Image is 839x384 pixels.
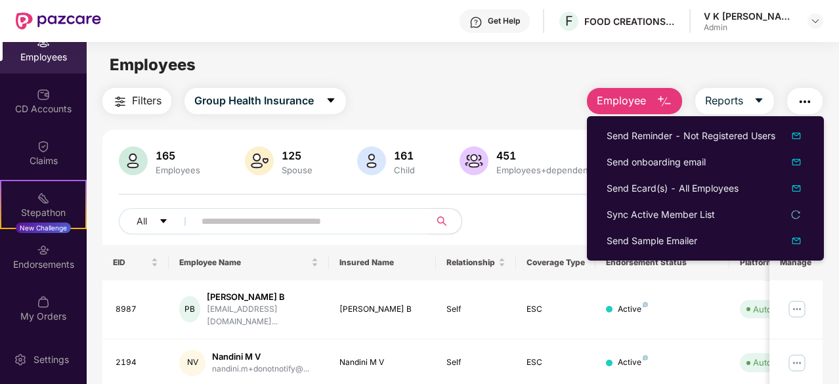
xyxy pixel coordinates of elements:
div: ESC [527,356,586,369]
img: svg+xml;base64,PHN2ZyBpZD0iRW5kb3JzZW1lbnRzIiB4bWxucz0iaHR0cDovL3d3dy53My5vcmcvMjAwMC9zdmciIHdpZH... [37,244,50,257]
div: Employees [153,165,203,175]
th: Coverage Type [516,245,596,280]
img: svg+xml;base64,PHN2ZyB4bWxucz0iaHR0cDovL3d3dy53My5vcmcvMjAwMC9zdmciIHhtbG5zOnhsaW5rPSJodHRwOi8vd3... [245,146,274,175]
img: New Pazcare Logo [16,12,101,30]
img: dropDownIcon [788,181,804,196]
span: reload [791,210,800,219]
span: caret-down [754,95,764,107]
img: svg+xml;base64,PHN2ZyB4bWxucz0iaHR0cDovL3d3dy53My5vcmcvMjAwMC9zdmciIHhtbG5zOnhsaW5rPSJodHRwOi8vd3... [656,94,672,110]
div: FOOD CREATIONS PRIVATE LIMITED, [584,15,676,28]
button: search [429,208,462,234]
div: Auto Verified [753,356,806,369]
span: caret-down [159,217,168,227]
img: svg+xml;base64,PHN2ZyB4bWxucz0iaHR0cDovL3d3dy53My5vcmcvMjAwMC9zdmciIHhtbG5zOnhsaW5rPSJodHRwOi8vd3... [357,146,386,175]
div: Active [618,356,648,369]
img: svg+xml;base64,PHN2ZyBpZD0iTXlfT3JkZXJzIiBkYXRhLW5hbWU9Ik15IE9yZGVycyIgeG1sbnM9Imh0dHA6Ly93d3cudz... [37,295,50,309]
span: EID [113,257,149,268]
img: manageButton [786,299,807,320]
div: [EMAIL_ADDRESS][DOMAIN_NAME]... [207,303,318,328]
img: svg+xml;base64,PHN2ZyBpZD0iSGVscC0zMngzMiIgeG1sbnM9Imh0dHA6Ly93d3cudzMub3JnLzIwMDAvc3ZnIiB3aWR0aD... [469,16,483,29]
div: NV [179,350,205,376]
img: svg+xml;base64,PHN2ZyB4bWxucz0iaHR0cDovL3d3dy53My5vcmcvMjAwMC9zdmciIHdpZHRoPSIyNCIgaGVpZ2h0PSIyNC... [112,94,128,110]
button: Filters [102,88,171,114]
img: dropDownIcon [788,154,804,170]
img: svg+xml;base64,PHN2ZyBpZD0iU2V0dGluZy0yMHgyMCIgeG1sbnM9Imh0dHA6Ly93d3cudzMub3JnLzIwMDAvc3ZnIiB3aW... [14,353,27,366]
button: Group Health Insurancecaret-down [184,88,346,114]
button: Employee [587,88,682,114]
div: 161 [391,149,418,162]
div: Send Sample Emailer [607,234,697,248]
img: dropDownIcon [788,128,804,144]
img: manageButton [786,352,807,373]
button: Allcaret-down [119,208,199,234]
th: EID [102,245,169,280]
img: svg+xml;base64,PHN2ZyB4bWxucz0iaHR0cDovL3d3dy53My5vcmcvMjAwMC9zdmciIHdpZHRoPSI4IiBoZWlnaHQ9IjgiIH... [643,355,648,360]
span: Employee [597,93,646,109]
div: Spouse [279,165,315,175]
img: svg+xml;base64,PHN2ZyBpZD0iRW1wbG95ZWVzIiB4bWxucz0iaHR0cDovL3d3dy53My5vcmcvMjAwMC9zdmciIHdpZHRoPS... [37,36,50,49]
div: Child [391,165,418,175]
img: svg+xml;base64,PHN2ZyBpZD0iRHJvcGRvd24tMzJ4MzIiIHhtbG5zPSJodHRwOi8vd3d3LnczLm9yZy8yMDAwL3N2ZyIgd2... [810,16,821,26]
div: ESC [527,303,586,316]
span: Relationship [446,257,496,268]
span: Group Health Insurance [194,93,314,109]
div: 451 [494,149,598,162]
img: svg+xml;base64,PHN2ZyB4bWxucz0iaHR0cDovL3d3dy53My5vcmcvMjAwMC9zdmciIHhtbG5zOnhsaW5rPSJodHRwOi8vd3... [460,146,488,175]
button: Reportscaret-down [695,88,774,114]
img: svg+xml;base64,PHN2ZyB4bWxucz0iaHR0cDovL3d3dy53My5vcmcvMjAwMC9zdmciIHdpZHRoPSIyNCIgaGVpZ2h0PSIyNC... [797,94,813,110]
th: Relationship [436,245,516,280]
span: caret-down [326,95,336,107]
th: Insured Name [329,245,436,280]
div: PB [179,296,200,322]
div: Send Ecard(s) - All Employees [607,181,739,196]
div: Get Help [488,16,520,26]
span: Employees [110,55,196,74]
div: 165 [153,149,203,162]
img: svg+xml;base64,PHN2ZyB4bWxucz0iaHR0cDovL3d3dy53My5vcmcvMjAwMC9zdmciIHdpZHRoPSI4IiBoZWlnaHQ9IjgiIH... [643,302,648,307]
img: svg+xml;base64,PHN2ZyBpZD0iQ2xhaW0iIHhtbG5zPSJodHRwOi8vd3d3LnczLm9yZy8yMDAwL3N2ZyIgd2lkdGg9IjIwIi... [37,140,50,153]
div: [PERSON_NAME] B [339,303,425,316]
div: Self [446,303,506,316]
div: 125 [279,149,315,162]
span: Filters [132,93,161,109]
div: New Challenge [16,223,71,233]
img: svg+xml;base64,PHN2ZyBpZD0iQ0RfQWNjb3VudHMiIGRhdGEtbmFtZT0iQ0QgQWNjb3VudHMiIHhtbG5zPSJodHRwOi8vd3... [37,88,50,101]
div: Send onboarding email [607,155,706,169]
div: Employees+dependents [494,165,598,175]
span: Reports [705,93,743,109]
div: Self [446,356,506,369]
div: Auto Verified [753,303,806,316]
div: 8987 [116,303,159,316]
div: Stepathon [1,206,85,219]
div: [PERSON_NAME] B [207,291,318,303]
div: Admin [704,22,796,33]
div: nandini.m+donotnotify@... [212,363,309,375]
th: Employee Name [169,245,329,280]
span: All [137,214,147,228]
img: svg+xml;base64,PHN2ZyB4bWxucz0iaHR0cDovL3d3dy53My5vcmcvMjAwMC9zdmciIHhtbG5zOnhsaW5rPSJodHRwOi8vd3... [119,146,148,175]
div: 2194 [116,356,159,369]
span: Employee Name [179,257,309,268]
div: V K [PERSON_NAME] [704,10,796,22]
div: Nandini M V [212,351,309,363]
span: F [565,13,573,29]
div: Send Reminder - Not Registered Users [607,129,775,143]
div: Nandini M V [339,356,425,369]
img: svg+xml;base64,PHN2ZyB4bWxucz0iaHR0cDovL3d3dy53My5vcmcvMjAwMC9zdmciIHdpZHRoPSIyMSIgaGVpZ2h0PSIyMC... [37,192,50,205]
div: Settings [30,353,73,366]
span: search [429,216,455,226]
div: Active [618,303,648,316]
img: svg+xml;base64,PHN2ZyB4bWxucz0iaHR0cDovL3d3dy53My5vcmcvMjAwMC9zdmciIHhtbG5zOnhsaW5rPSJodHRwOi8vd3... [788,233,804,249]
div: Sync Active Member List [607,207,715,222]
